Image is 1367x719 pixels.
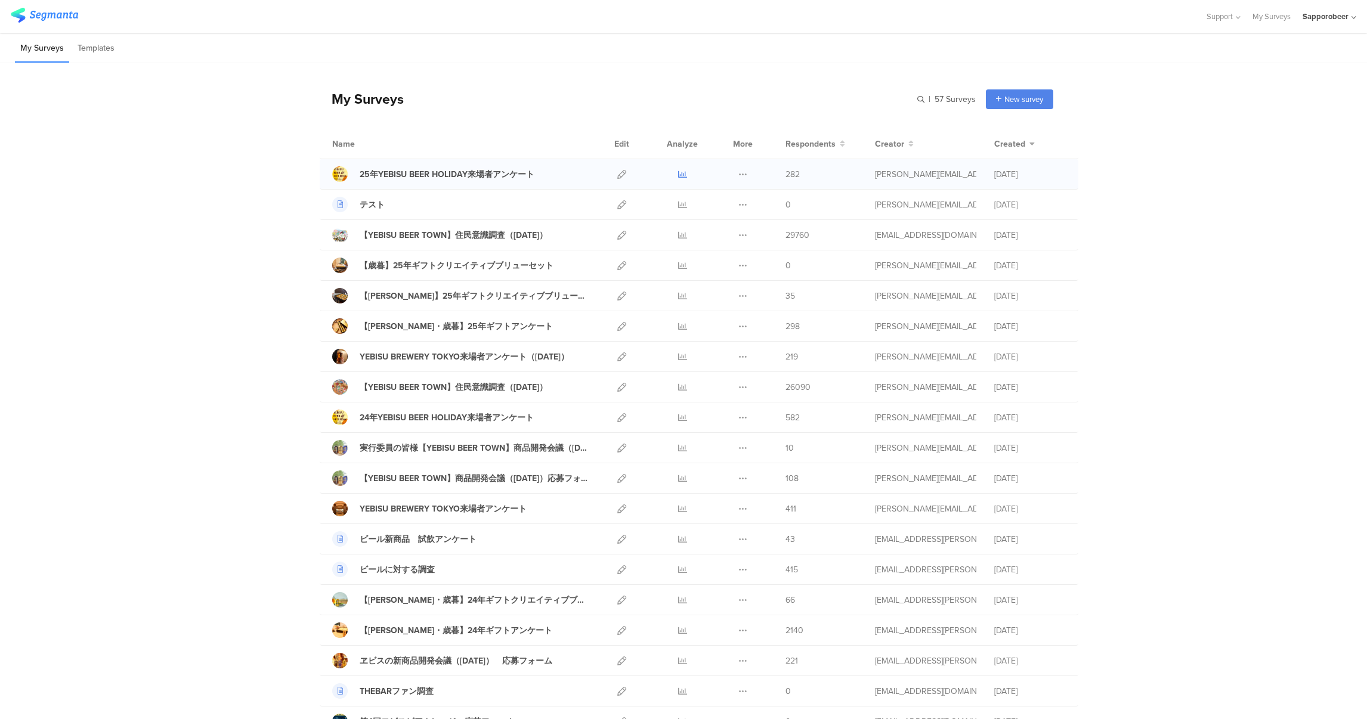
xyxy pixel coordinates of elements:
[875,624,976,637] div: rina.morikawa@sapporobeer.co.jp
[994,563,1066,576] div: [DATE]
[875,472,976,485] div: takashi.nishioka@sapporobeer.co.jp
[994,411,1066,424] div: [DATE]
[875,442,976,454] div: takashi.nishioka@sapporobeer.co.jp
[72,35,120,63] li: Templates
[332,501,527,516] a: YEBISU BREWERY TOKYO来場者アンケート
[332,562,435,577] a: ビールに対する調査
[360,442,591,454] div: 実行委員の皆様【YEBISU BEER TOWN】商品開発会議（24年8月）応募フォーム
[994,351,1066,363] div: [DATE]
[785,351,798,363] span: 219
[785,655,798,667] span: 221
[994,138,1025,150] span: Created
[875,229,976,241] div: tomitsuka.taiki@dentsu.co.jp
[875,290,976,302] div: takashi.nishioka@sapporobeer.co.jp
[994,168,1066,181] div: [DATE]
[360,320,553,333] div: 【中元・歳暮】25年ギフトアンケート
[332,683,434,699] a: THEBARファン調査
[332,410,534,425] a: 24年YEBISU BEER HOLIDAY来場者アンケート
[332,138,404,150] div: Name
[875,259,976,272] div: kyoko.taniguchi@sapporobeer.co.jp
[785,229,809,241] span: 29760
[360,290,591,302] div: 【中元】25年ギフトクリエイティブブリューセット
[332,379,548,395] a: 【YEBISU BEER TOWN】住民意識調査（[DATE]）
[875,655,976,667] div: rina.morikawa@sapporobeer.co.jp
[994,533,1066,546] div: [DATE]
[332,653,552,668] a: ヱビスの新商品開発会議（[DATE]） 応募フォーム
[994,655,1066,667] div: [DATE]
[994,259,1066,272] div: [DATE]
[785,411,800,424] span: 582
[609,129,635,159] div: Edit
[994,320,1066,333] div: [DATE]
[320,89,404,109] div: My Surveys
[994,442,1066,454] div: [DATE]
[785,199,791,211] span: 0
[994,138,1035,150] button: Created
[360,655,552,667] div: ヱビスの新商品開発会議（24年1月） 応募フォーム
[994,290,1066,302] div: [DATE]
[360,533,477,546] div: ビール新商品 試飲アンケート
[332,349,569,364] a: YEBISU BREWERY TOKYO来場者アンケート（[DATE]）
[360,229,548,241] div: 【YEBISU BEER TOWN】住民意識調査（2025年5月）
[875,381,976,393] div: keisuke.fukuda@dentsu.co.jp
[11,8,78,23] img: segmanta logo
[15,35,69,63] li: My Surveys
[994,472,1066,485] div: [DATE]
[332,197,385,212] a: テスト
[730,129,756,159] div: More
[360,624,552,637] div: 【中元・歳暮】24年ギフトアンケート
[785,442,794,454] span: 10
[332,288,591,303] a: 【[PERSON_NAME]】25年ギフトクリエイティブブリューセット
[785,259,791,272] span: 0
[994,229,1066,241] div: [DATE]
[785,320,800,333] span: 298
[875,168,976,181] div: natsumi.kobayashi@sapporobeer.co.jp
[785,624,803,637] span: 2140
[994,624,1066,637] div: [DATE]
[875,685,976,698] div: erina.shukuya@sapporobeer.co.jp
[360,259,553,272] div: 【歳暮】25年ギフトクリエイティブブリューセット
[360,199,385,211] div: テスト
[664,129,700,159] div: Analyze
[1303,11,1349,22] div: Sapporobeer
[785,290,795,302] span: 35
[785,472,799,485] span: 108
[875,503,976,515] div: natsumi.kobayashi@sapporobeer.co.jp
[875,533,976,546] div: rina.morikawa@sapporobeer.co.jp
[875,411,976,424] div: kyoko.taniguchi@sapporobeer.co.jp
[360,503,527,515] div: YEBISU BREWERY TOKYO来場者アンケート
[994,503,1066,515] div: [DATE]
[332,318,553,334] a: 【[PERSON_NAME]・歳暮】25年ギフトアンケート
[360,381,548,393] div: 【YEBISU BEER TOWN】住民意識調査（2024年11月）
[994,594,1066,606] div: [DATE]
[332,166,534,182] a: 25年YEBISU BEER HOLIDAY来場者アンケート
[785,503,796,515] span: 411
[360,351,569,363] div: YEBISU BREWERY TOKYO来場者アンケート（24年11月）
[994,199,1066,211] div: [DATE]
[875,138,914,150] button: Creator
[1004,94,1043,105] span: New survey
[875,351,976,363] div: kyoko.taniguchi@sapporobeer.co.jp
[360,411,534,424] div: 24年YEBISU BEER HOLIDAY来場者アンケート
[785,594,795,606] span: 66
[785,563,798,576] span: 415
[785,168,800,181] span: 282
[927,93,932,106] span: |
[360,594,591,606] div: 【中元・歳暮】24年ギフトクリエイティブブリューセット
[875,320,976,333] div: takashi.nishioka@sapporobeer.co.jp
[785,138,845,150] button: Respondents
[332,592,591,608] a: 【[PERSON_NAME]・歳暮】24年ギフトクリエイティブブリューセット
[360,168,534,181] div: 25年YEBISU BEER HOLIDAY来場者アンケート
[875,199,976,211] div: natsumi.kobayashi@sapporobeer.co.jp
[785,685,791,698] span: 0
[785,138,836,150] span: Respondents
[332,622,552,638] a: 【[PERSON_NAME]・歳暮】24年ギフトアンケート
[875,594,976,606] div: rina.morikawa@sapporobeer.co.jp
[332,440,591,455] a: 実行委員の皆様【YEBISU BEER TOWN】商品開発会議（[DATE]）応募フォーム
[332,227,548,243] a: 【YEBISU BEER TOWN】住民意識調査（[DATE]）
[332,258,553,273] a: 【歳暮】25年ギフトクリエイティブブリューセット
[875,138,904,150] span: Creator
[875,563,976,576] div: rina.morikawa@sapporobeer.co.jp
[785,533,795,546] span: 43
[332,470,591,486] a: 【YEBISU BEER TOWN】商品開発会議（[DATE]）応募フォーム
